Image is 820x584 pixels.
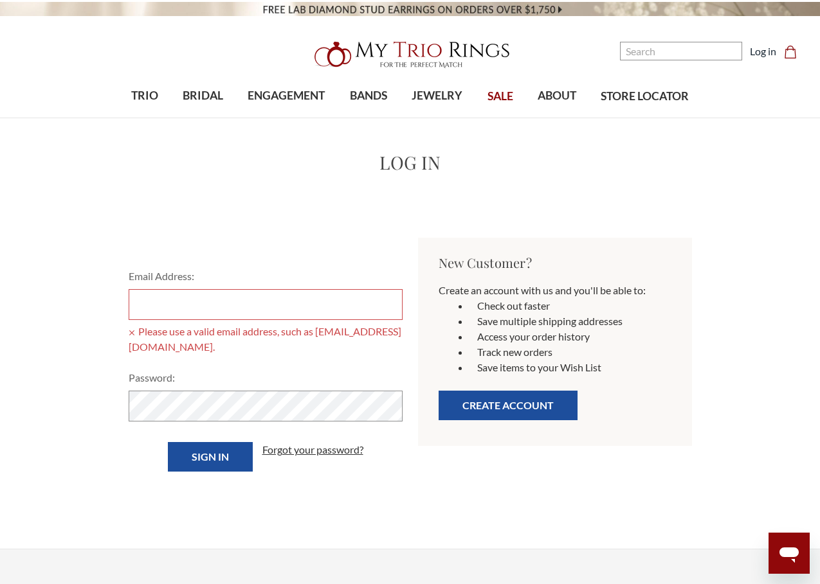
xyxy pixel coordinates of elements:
input: Search and use arrows or TAB to navigate results [620,42,742,60]
a: TRIO [119,75,170,117]
a: ENGAGEMENT [235,75,337,117]
a: SALE [475,76,525,118]
p: Create an account with us and you'll be able to: [439,283,671,298]
span: Please use a valid email address, such as [EMAIL_ADDRESS][DOMAIN_NAME]. [129,324,403,355]
span: STORE LOCATOR [601,88,689,105]
li: Save items to your Wish List [469,360,671,375]
li: Check out faster [469,298,671,314]
li: Track new orders [469,344,671,360]
button: submenu toggle [431,117,444,118]
a: Log in [750,44,776,59]
a: BRIDAL [170,75,235,117]
button: submenu toggle [551,117,563,118]
a: Forgot your password? [262,442,363,457]
a: Create Account [439,403,578,415]
button: submenu toggle [197,117,210,118]
button: Create Account [439,391,578,420]
h1: Log in [121,149,700,176]
span: BRIDAL [183,87,223,104]
a: ABOUT [525,75,588,117]
a: STORE LOCATOR [588,76,701,118]
label: Email Address: [129,269,403,284]
input: Sign in [168,442,253,472]
span: TRIO [131,87,158,104]
span: BANDS [350,87,387,104]
a: My Trio Rings [238,34,583,75]
h2: New Customer? [439,253,671,272]
li: Access your order history [469,329,671,344]
iframe: Button to launch messaging window [769,533,810,574]
button: submenu toggle [362,117,375,118]
button: submenu toggle [280,117,293,118]
span: JEWELRY [412,87,462,104]
span: ABOUT [538,87,576,104]
span: SALE [487,88,513,105]
a: JEWELRY [399,75,475,117]
svg: cart.cart_preview [784,46,797,58]
span: ENGAGEMENT [248,87,325,104]
li: Save multiple shipping addresses [469,314,671,329]
label: Password: [129,370,403,385]
a: Cart with 0 items [784,44,805,59]
a: BANDS [338,75,399,117]
button: submenu toggle [138,117,151,118]
img: My Trio Rings [307,34,513,75]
